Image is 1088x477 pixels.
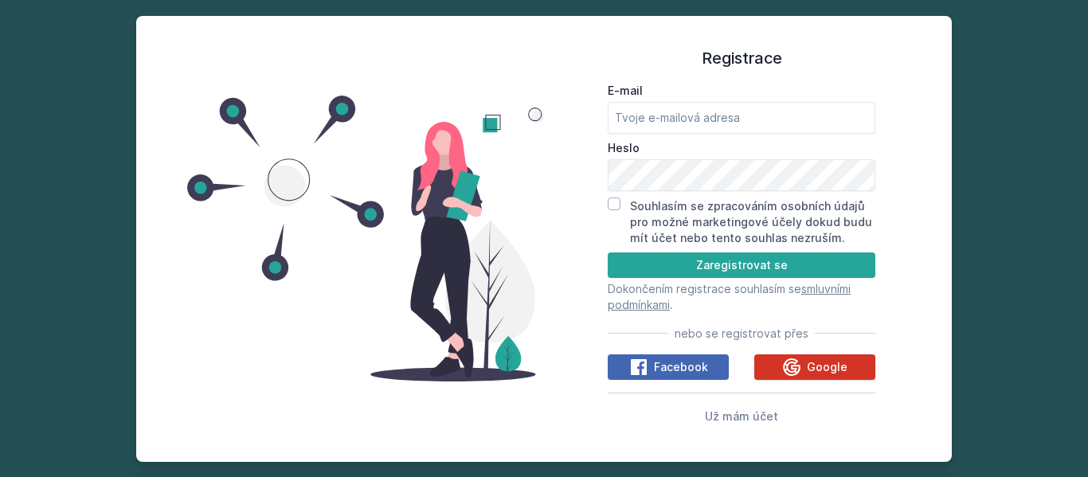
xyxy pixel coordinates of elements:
h1: Registrace [608,46,875,70]
button: Zaregistrovat se [608,252,875,278]
label: Heslo [608,140,875,156]
span: Facebook [654,359,708,375]
span: nebo se registrovat přes [675,326,808,342]
button: Facebook [608,354,729,380]
input: Tvoje e-mailová adresa [608,102,875,134]
a: smluvními podmínkami [608,282,851,311]
label: E-mail [608,83,875,99]
button: Už mám účet [705,406,778,425]
button: Google [754,354,875,380]
label: Souhlasím se zpracováním osobních údajů pro možné marketingové účely dokud budu mít účet nebo ten... [630,199,872,244]
span: Už mám účet [705,409,778,423]
p: Dokončením registrace souhlasím se . [608,281,875,313]
span: Google [807,359,847,375]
